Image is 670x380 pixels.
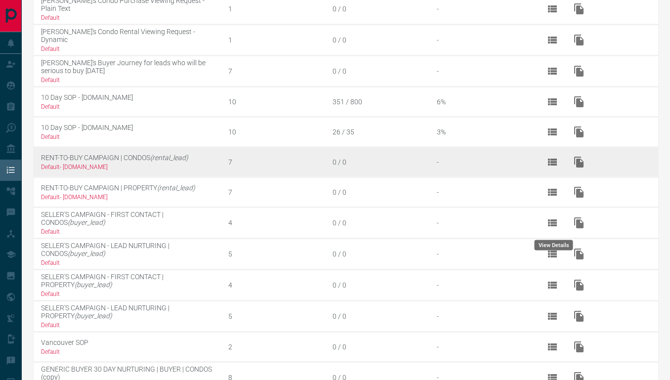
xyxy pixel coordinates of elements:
[325,117,429,147] td: 26 / 35
[325,207,429,238] td: 0 / 0
[429,55,534,86] td: -
[567,90,591,114] button: Duplicate
[325,147,429,177] td: 0 / 0
[75,312,112,320] em: (buyer_lead)
[41,14,221,21] div: Default
[567,28,591,52] button: Duplicate
[34,147,221,177] td: RENT-TO-BUY CAMPAIGN | CONDOS
[567,180,591,204] button: Duplicate
[228,343,325,351] div: 2
[34,238,221,269] td: SELLER'S CAMPAIGN - LEAD NURTURING | CONDOS
[325,238,429,269] td: 0 / 0
[228,281,325,289] div: 4
[150,154,188,162] em: (rental_lead)
[34,269,221,300] td: SELLER'S CAMPAIGN - FIRST CONTACT | PROPERTY
[541,90,564,114] button: View Details
[34,177,221,207] td: RENT-TO-BUY CAMPAIGN | PROPERTY
[325,300,429,332] td: 0 / 0
[429,238,534,269] td: -
[325,269,429,300] td: 0 / 0
[567,304,591,328] button: Duplicate
[429,24,534,55] td: -
[429,300,534,332] td: -
[541,180,564,204] button: View Details
[41,228,221,235] div: Default
[429,147,534,177] td: -
[41,133,221,140] div: Default
[228,250,325,258] div: 5
[325,86,429,117] td: 351 / 800
[157,184,195,192] em: (rental_lead)
[541,242,564,266] button: View Details
[41,291,221,297] div: Default
[228,188,325,196] div: 7
[567,120,591,144] button: Duplicate
[41,348,221,355] div: Default
[429,177,534,207] td: -
[567,211,591,235] button: Duplicate
[567,150,591,174] button: Duplicate
[34,86,221,117] td: 10 Day SOP - [DOMAIN_NAME]
[541,335,564,359] button: View Details
[228,98,325,106] div: 10
[541,150,564,174] button: View Details
[325,177,429,207] td: 0 / 0
[34,24,221,55] td: [PERSON_NAME]'s Condo Rental Viewing Request - Dynamic
[68,250,105,257] em: (buyer_lead)
[41,194,221,201] div: Default - [DOMAIN_NAME]
[41,322,221,329] div: Default
[75,281,112,289] em: (buyer_lead)
[429,207,534,238] td: -
[41,77,221,84] div: Default
[34,332,221,362] td: Vancouver SOP
[429,332,534,362] td: -
[34,300,221,332] td: SELLER'S CAMPAIGN - LEAD NURTURING | PROPERTY
[325,332,429,362] td: 0 / 0
[34,207,221,238] td: SELLER'S CAMPAIGN - FIRST CONTACT | CONDOS
[429,117,534,147] td: 3%
[68,218,105,226] em: (buyer_lead)
[228,312,325,320] div: 5
[325,55,429,86] td: 0 / 0
[34,55,221,86] td: [PERSON_NAME]'s Buyer Journey for leads who will be serious to buy [DATE]
[228,128,325,136] div: 10
[541,304,564,328] button: View Details
[41,164,221,170] div: Default - [DOMAIN_NAME]
[567,273,591,297] button: Duplicate
[325,24,429,55] td: 0 / 0
[567,242,591,266] button: Duplicate
[228,5,325,13] div: 1
[228,158,325,166] div: 7
[541,59,564,83] button: View Details
[228,219,325,227] div: 4
[34,117,221,147] td: 10 Day SOP - [DOMAIN_NAME]
[541,120,564,144] button: View Details
[429,86,534,117] td: 6%
[41,45,221,52] div: Default
[41,103,221,110] div: Default
[41,259,221,266] div: Default
[228,67,325,75] div: 7
[567,335,591,359] button: Duplicate
[429,269,534,300] td: -
[535,240,573,251] div: View Details
[567,59,591,83] button: Duplicate
[228,36,325,44] div: 1
[541,211,564,235] button: View Details
[541,28,564,52] button: View Details
[541,273,564,297] button: View Details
